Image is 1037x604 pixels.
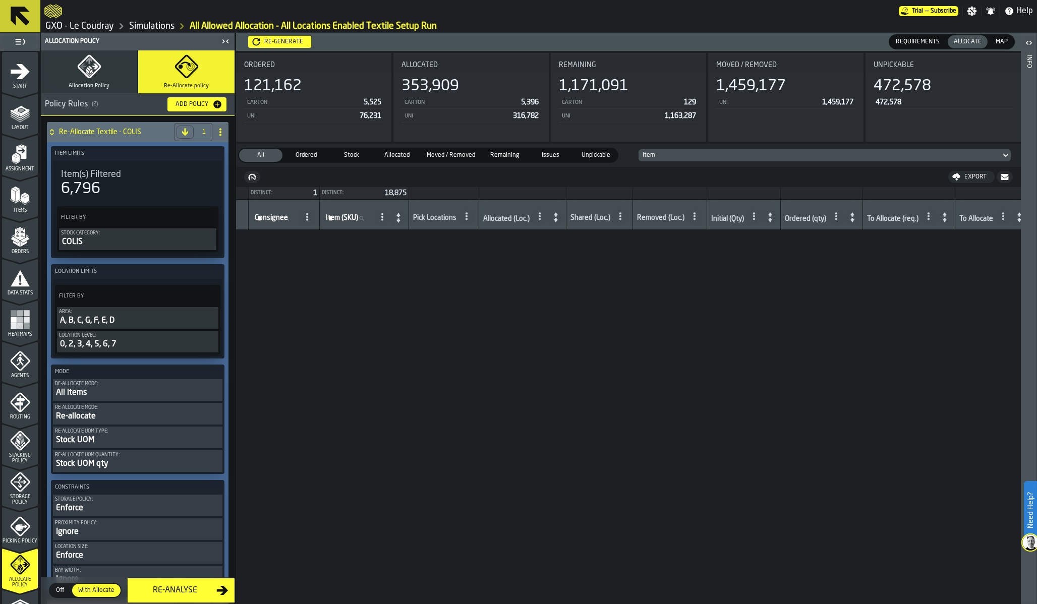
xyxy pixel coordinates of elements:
div: Re-allocate [55,410,220,422]
button: Area:A, B, C, G, F, E, D [57,307,218,329]
label: button-switch-multi-All [238,148,283,163]
div: thumb [948,35,988,48]
span: Moved / Removed [423,151,479,160]
div: Allocation Policy [43,38,218,45]
span: label [326,214,358,222]
a: link-to-/wh/i/efd9e906-5eb9-41af-aac9-d3e075764b8d/pricing/ [899,6,958,16]
div: Storage policy: [55,497,220,502]
label: Need Help? [1025,482,1036,538]
button: De-Allocate Mode:All items [53,379,222,401]
div: PolicyFilterItem-De-Allocate Mode [53,379,222,401]
header: Info [1021,33,1036,604]
span: — [925,8,929,15]
div: StatList-item-UNI [559,109,698,123]
span: Allocated [401,61,438,69]
div: De-Allocate Mode: [55,381,220,387]
input: label [324,212,372,225]
a: link-to-/wh/i/efd9e906-5eb9-41af-aac9-d3e075764b8d/simulations/4038aee0-24db-47bd-adf9-b27666856bcd [190,21,437,32]
div: Location level: [59,333,216,338]
div: thumb [529,149,572,162]
button: Proximity policy:Ignore [53,518,222,540]
div: StatList-item-UNI [401,109,541,123]
span: Stacking Policy [2,453,38,464]
div: PolicyFilterItem-Storage policy [53,495,222,516]
div: thumb [330,149,373,162]
li: menu Picking Policy [2,507,38,547]
div: Allocated (Loc.) [483,214,530,224]
label: Filter By [59,212,198,223]
span: Assignment [2,166,38,172]
div: 1,171,091 [559,77,628,95]
span: 129 [684,99,696,106]
span: 316,782 [513,112,539,119]
label: button-toggle-Open [1022,35,1036,53]
button: button-Re-Analyse [128,578,235,602]
header: Allocation Policy [41,33,235,50]
span: Allocate [950,37,986,46]
a: link-to-/wh/i/efd9e906-5eb9-41af-aac9-d3e075764b8d [129,21,175,32]
div: thumb [50,584,70,597]
div: Title [61,169,214,180]
div: 472,578 [874,77,931,95]
div: thumb [990,35,1014,48]
div: Re-generate [260,38,307,45]
span: Stock [332,151,371,160]
div: Pick Locations [413,213,456,223]
div: PolicyFilterItem-Re-allocate UOM Type [53,427,222,448]
span: Requirements [892,37,944,46]
span: label [255,214,288,222]
span: Unpickable [576,151,615,160]
label: Constraints [53,482,222,493]
div: StatList-item-Distinct: [249,187,319,199]
label: button-switch-multi-Remaining [482,148,528,163]
div: PolicyFilterItem-Area [57,307,218,329]
li: menu Agents [2,341,38,382]
span: Ordered [286,151,326,160]
div: CARTON [246,99,360,106]
div: Enforce [55,550,220,562]
label: button-switch-multi-Stock [329,148,374,163]
label: button-toggle-Settings [963,6,981,16]
div: Menu Subscription [899,6,958,16]
label: Mode [53,367,222,377]
li: menu Assignment [2,135,38,175]
div: 353,909 [401,77,459,95]
label: Item Limits [53,148,222,159]
div: Policy Rules [45,98,159,110]
button: Stock Category:COLIS [59,228,216,250]
div: UNI [404,113,509,119]
button: Re-allocate UOM quantity:Stock UOM qty [53,450,222,472]
div: Re-allocate UOM Type: [55,429,220,434]
span: Allocate Policy [2,577,38,588]
div: Re-Analyse [134,584,216,596]
button: button-Add Policy [167,97,226,111]
div: stat-Moved / Removed [708,53,863,142]
h4: Re-Allocate Textile - COLIS [59,128,170,136]
label: button-toggle-Notifications [982,6,1000,16]
div: StatList-item- [874,95,1013,109]
button: Storage policy:Enforce [53,495,222,516]
span: With Allocate [74,586,119,595]
span: 5,396 [521,99,539,106]
div: 1,459,177 [716,77,786,95]
div: Stock UOM qty [55,458,220,470]
div: PolicyFilterItem-Location level [57,331,218,352]
input: label [253,212,297,225]
div: Title [708,57,863,73]
span: Unpickable [874,61,914,69]
div: Distinct: [251,191,309,196]
div: Title [716,61,855,69]
div: stat-Unpickable [866,53,1021,142]
div: Title [244,61,383,69]
li: menu Routing [2,383,38,423]
div: thumb [574,149,617,162]
div: PolicyFilterItem-Re-allocate UOM quantity [53,450,222,472]
label: button-toggle-Toggle Full Menu [2,35,38,49]
label: button-switch-multi-Issues [528,148,573,163]
li: menu Data Stats [2,259,38,299]
span: Items [2,208,38,213]
span: Remaining [559,61,596,69]
span: Picking Policy [2,538,38,544]
span: Help [1016,5,1033,17]
div: Initial (Qty) [711,214,744,224]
